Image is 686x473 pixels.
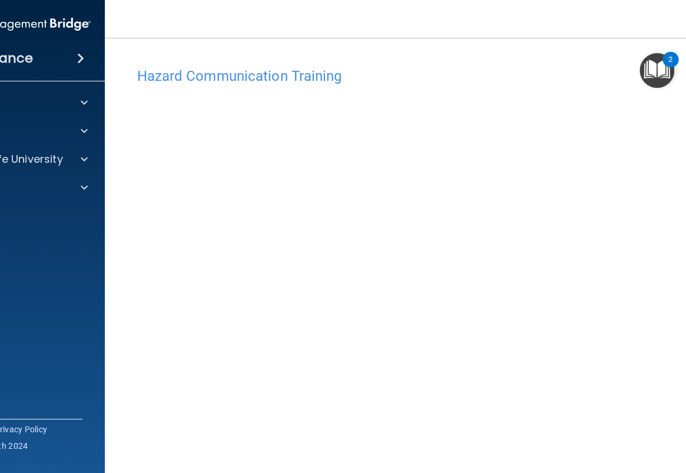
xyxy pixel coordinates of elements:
[639,53,674,88] button: Open Resource Center, 2 new notifications
[668,60,672,75] div: 2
